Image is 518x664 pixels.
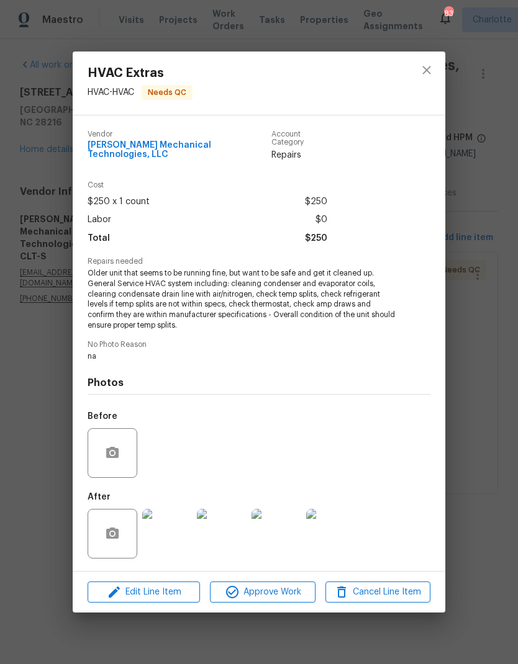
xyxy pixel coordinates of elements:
[88,193,150,211] span: $250 x 1 count
[88,493,111,501] h5: After
[88,258,430,266] span: Repairs needed
[210,581,315,603] button: Approve Work
[88,141,271,159] span: [PERSON_NAME] Mechanical Technologies, LLC
[143,86,191,99] span: Needs QC
[88,268,396,331] span: Older unit that seems to be running fine, but want to be safe and get it cleaned up. General Serv...
[316,211,327,229] span: $0
[325,581,430,603] button: Cancel Line Item
[88,66,193,80] span: HVAC Extras
[271,130,328,146] span: Account Category
[88,581,200,603] button: Edit Line Item
[88,211,111,229] span: Labor
[305,193,327,211] span: $250
[412,55,442,85] button: close
[88,181,327,189] span: Cost
[88,341,430,349] span: No Photo Reason
[444,7,453,20] div: 83
[214,585,311,600] span: Approve Work
[88,377,430,389] h4: Photos
[88,88,134,97] span: HVAC - HVAC
[88,351,396,362] span: na
[88,230,110,248] span: Total
[88,130,271,138] span: Vendor
[329,585,427,600] span: Cancel Line Item
[88,412,117,421] h5: Before
[271,149,328,161] span: Repairs
[91,585,196,600] span: Edit Line Item
[305,230,327,248] span: $250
